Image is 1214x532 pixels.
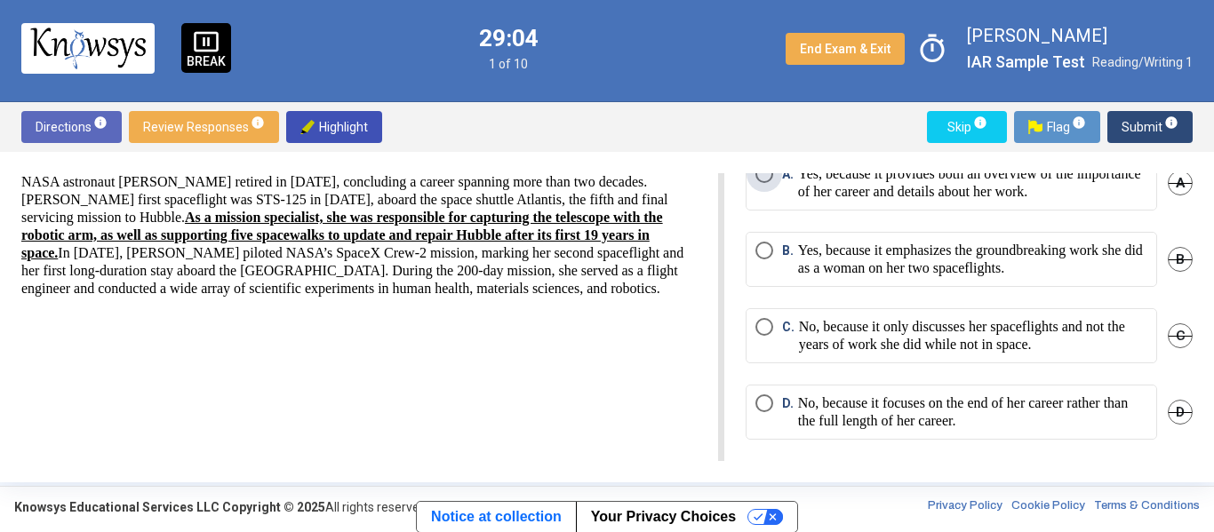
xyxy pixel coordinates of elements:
[1164,115,1178,130] span: info
[967,51,1085,74] label: IAR Sample Test
[300,120,315,134] img: highlighter-img.png
[187,55,226,67] p: BREAK
[798,242,1147,277] p: Yes, because it emphasizes the groundbreaking work she did as a woman on her two spaceflights.
[1168,323,1193,348] span: C
[36,111,108,143] span: Directions
[300,111,368,143] span: Highlight
[14,498,429,516] div: All rights reserved.
[21,111,122,143] button: Directionsinfo
[193,28,220,55] span: pause_presentation
[782,165,798,201] span: A.
[798,165,1147,201] p: Yes, because it provides both an overview of the importance of her career and details about her w...
[21,173,697,298] p: NASA astronaut [PERSON_NAME] retired in [DATE], concluding a career spanning more than two decade...
[786,33,905,65] button: End Exam & Exit
[93,115,108,130] span: info
[129,111,279,143] button: Review Responsesinfo
[143,111,265,143] span: Review Responses
[1122,111,1178,143] span: Submit
[576,502,797,532] button: Your Privacy Choices
[1094,498,1200,516] a: Terms & Conditions
[941,111,993,143] span: Skip
[1011,498,1085,516] a: Cookie Policy
[286,111,382,143] button: highlighter-img.pngHighlight
[1092,55,1193,69] span: Reading/Writing 1
[798,394,1147,430] p: No, because it focuses on the end of her career rather than the full length of her career.
[799,318,1147,353] p: No, because it only discusses her spaceflights and not the years of work she did while not in space.
[912,28,953,69] span: timer
[967,24,1193,47] label: [PERSON_NAME]
[973,115,987,130] span: info
[1168,171,1193,195] span: A
[1107,111,1193,143] button: Submitinfo
[1028,120,1042,134] img: Flag.png
[417,502,576,532] a: Notice at collection
[14,500,325,514] strong: Knowsys Educational Services LLC Copyright © 2025
[782,394,798,430] span: D.
[479,57,539,71] span: 1 of 10
[1014,111,1100,143] button: Flag.pngFlaginfo
[782,242,798,277] span: B.
[479,27,539,50] label: 29:04
[1168,400,1193,425] span: D
[782,318,799,353] span: C.
[1072,115,1086,130] span: info
[21,210,663,260] strong: As a mission specialist, she was responsible for capturing the telescope with the robotic arm, as...
[927,111,1007,143] button: Skipinfo
[30,28,146,68] img: knowsys-logo.png
[251,115,265,130] span: info
[746,155,1193,461] mat-radio-group: Select an option
[1168,247,1193,272] span: B
[1028,111,1086,143] span: Flag
[800,42,891,56] span: End Exam & Exit
[928,498,1002,516] a: Privacy Policy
